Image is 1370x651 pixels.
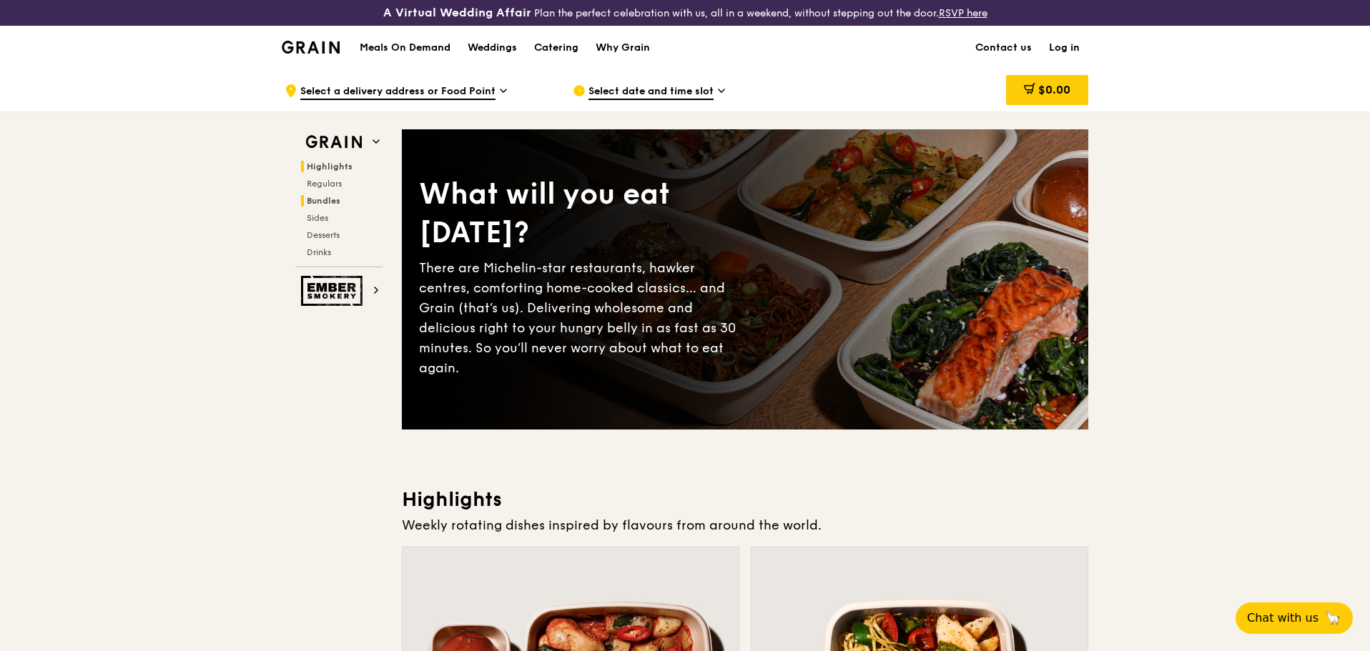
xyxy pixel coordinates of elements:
span: Sides [307,213,328,223]
span: Chat with us [1247,610,1319,627]
div: Plan the perfect celebration with us, all in a weekend, without stepping out the door. [273,6,1097,20]
a: Catering [526,26,587,69]
img: Grain web logo [301,129,367,155]
a: Why Grain [587,26,659,69]
span: $0.00 [1038,83,1070,96]
div: What will you eat [DATE]? [419,175,745,252]
span: Drinks [307,247,331,257]
span: Select date and time slot [588,84,714,100]
div: Weekly rotating dishes inspired by flavours from around the world. [402,515,1088,535]
div: Weddings [468,26,517,69]
span: Regulars [307,179,342,189]
h3: Highlights [402,487,1088,512]
span: Bundles [307,196,340,206]
div: Catering [534,26,578,69]
div: Why Grain [596,26,650,69]
img: Grain [282,41,340,54]
h1: Meals On Demand [360,41,450,55]
a: RSVP here [939,7,987,19]
a: Weddings [459,26,526,69]
a: Contact us [967,26,1040,69]
a: GrainGrain [282,25,340,68]
span: Select a delivery address or Food Point [300,84,496,100]
a: Log in [1040,26,1088,69]
img: Ember Smokery web logo [301,276,367,306]
h3: A Virtual Wedding Affair [383,6,531,20]
span: 🦙 [1324,610,1341,627]
span: Highlights [307,161,353,172]
div: There are Michelin-star restaurants, hawker centres, comforting home-cooked classics… and Grain (... [419,258,745,378]
button: Chat with us🦙 [1236,602,1353,634]
span: Desserts [307,230,340,240]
